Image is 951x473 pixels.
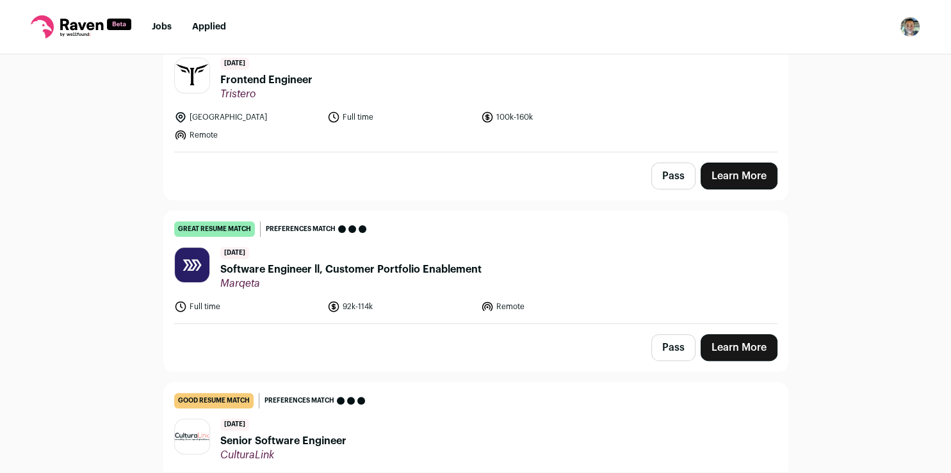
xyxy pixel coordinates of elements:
button: Pass [651,163,695,189]
a: Jobs [152,22,172,31]
div: great resume match [174,221,255,237]
li: Remote [481,300,627,313]
img: 4d7772cdcf594daddb25f446b9afb4568846770d7fb8c26908dc8c86500a6146.jpg [175,248,209,282]
span: Preferences match [264,394,334,407]
img: 19917917-medium_jpg [900,17,920,37]
img: b1c1fd06c8eab454017bf26fd6659ca070fa9aada36e653a34424278d7ff39ca.png [175,433,209,440]
a: Learn More [701,334,777,361]
span: [DATE] [220,247,249,259]
li: Remote [174,129,320,141]
span: [DATE] [220,58,249,70]
button: Pass [651,334,695,361]
span: Software Engineer ll, Customer Portfolio Enablement [220,262,482,277]
a: great resume match Preferences match [DATE] Software Engineer ll, Customer Portfolio Enablement M... [164,211,788,323]
span: CulturaLink [220,449,346,461]
div: good resume match [174,393,254,408]
li: Full time [174,300,320,313]
span: Frontend Engineer [220,72,313,88]
button: Open dropdown [900,17,920,37]
a: Applied [192,22,226,31]
span: Senior Software Engineer [220,433,346,449]
span: [DATE] [220,419,249,431]
li: 92k-114k [327,300,473,313]
li: [GEOGRAPHIC_DATA] [174,111,320,124]
li: 100k-160k [481,111,627,124]
span: Preferences match [266,223,336,236]
span: Tristero [220,88,313,100]
img: 40760d7e6c20cf63cf1523f6c8f5275f09e4a21b8c9068762065c8a2eb85671f.png [175,64,209,87]
a: good resume match Preferences match [DATE] Frontend Engineer Tristero [GEOGRAPHIC_DATA] Full time... [164,22,788,152]
li: Full time [327,111,473,124]
span: Marqeta [220,277,482,290]
a: Learn More [701,163,777,189]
